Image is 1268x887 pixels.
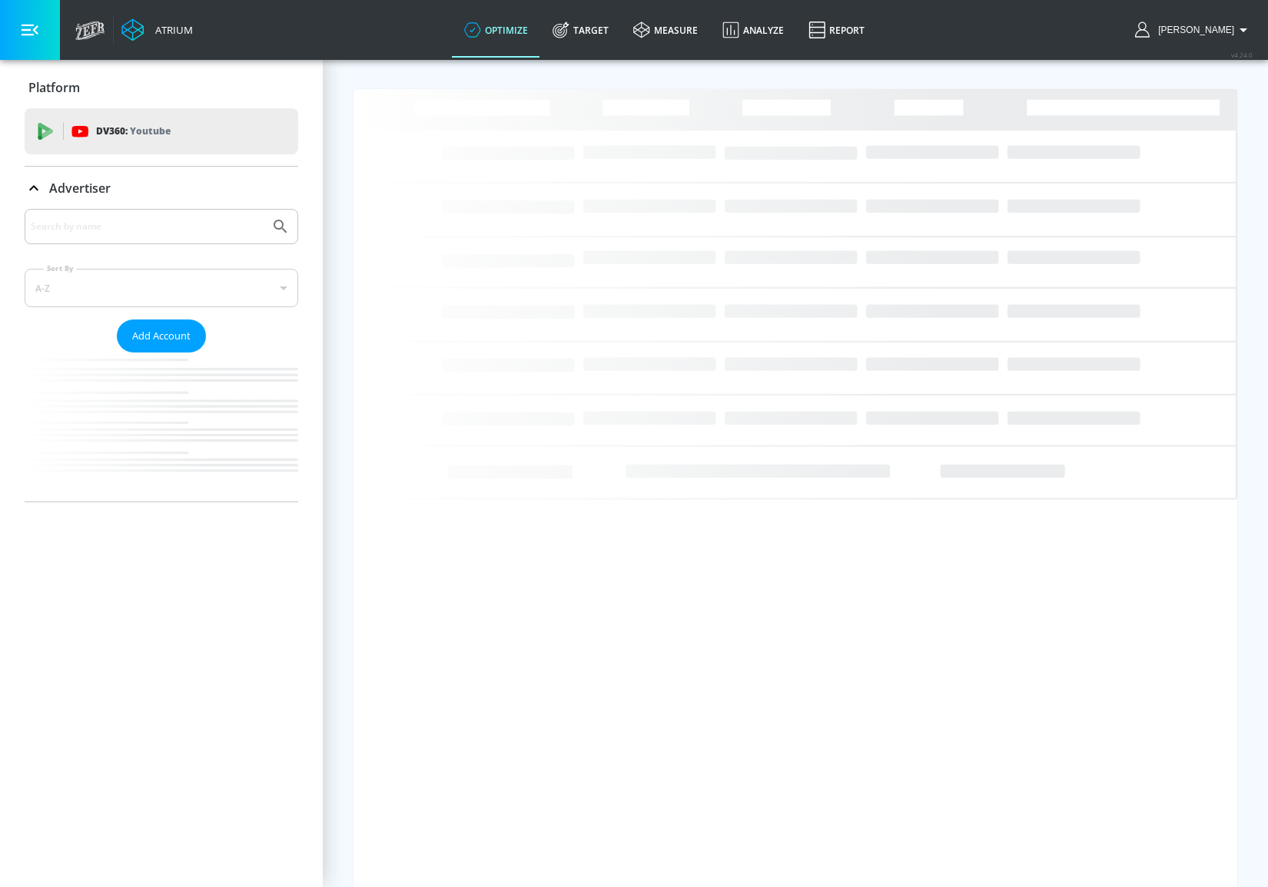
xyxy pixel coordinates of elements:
[44,263,77,273] label: Sort By
[49,180,111,197] p: Advertiser
[796,2,877,58] a: Report
[25,108,298,154] div: DV360: Youtube
[96,123,171,140] p: DV360:
[149,23,193,37] div: Atrium
[1135,21,1253,39] button: [PERSON_NAME]
[710,2,796,58] a: Analyze
[130,123,171,139] p: Youtube
[25,269,298,307] div: A-Z
[540,2,621,58] a: Target
[1231,51,1253,59] span: v 4.24.0
[121,18,193,41] a: Atrium
[25,167,298,210] div: Advertiser
[621,2,710,58] a: measure
[25,66,298,109] div: Platform
[28,79,80,96] p: Platform
[117,319,206,352] button: Add Account
[1152,25,1234,35] span: login as: justin.nim@zefr.com
[31,217,264,237] input: Search by name
[132,327,191,345] span: Add Account
[25,352,298,501] nav: list of Advertiser
[452,2,540,58] a: optimize
[25,209,298,501] div: Advertiser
